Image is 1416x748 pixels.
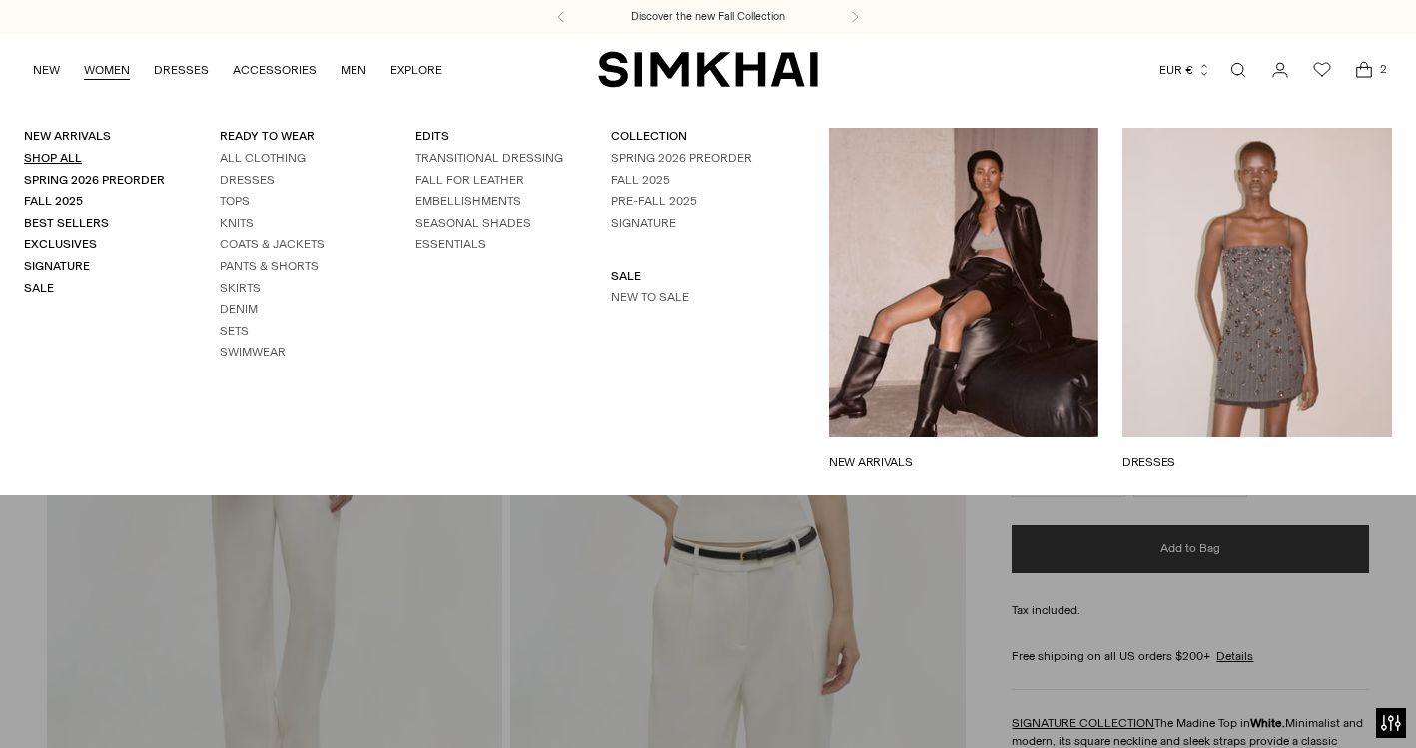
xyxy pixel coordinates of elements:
[341,48,366,92] a: MEN
[1159,48,1211,92] button: EUR €
[390,48,442,92] a: EXPLORE
[1302,50,1342,90] a: Wishlist
[233,48,317,92] a: ACCESSORIES
[1344,50,1384,90] a: Open cart modal
[1218,50,1258,90] a: Open search modal
[33,48,60,92] a: NEW
[1260,50,1300,90] a: Go to the account page
[598,50,818,89] a: SIMKHAI
[1374,60,1392,78] span: 2
[84,48,130,92] a: WOMEN
[154,48,209,92] a: DRESSES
